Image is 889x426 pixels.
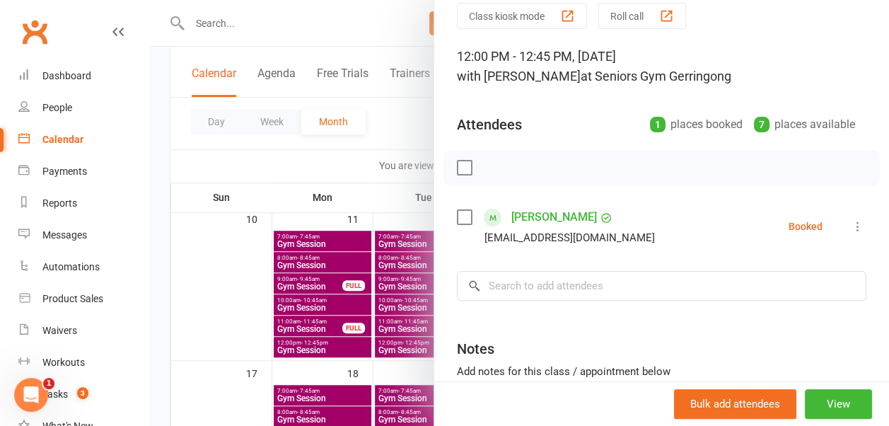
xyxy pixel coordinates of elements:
a: Waivers [18,315,149,347]
div: Reports [42,197,77,209]
div: Add notes for this class / appointment below [457,363,866,380]
div: Tasks [42,388,68,400]
input: Search to add attendees [457,271,866,301]
a: Payments [18,156,149,188]
div: 1 [650,117,666,132]
a: People [18,92,149,124]
div: Booked [789,221,823,231]
span: at Seniors Gym Gerringong [581,69,731,84]
button: Roll call [598,3,686,29]
iframe: Intercom live chat [14,378,48,412]
div: Messages [42,229,87,241]
div: 12:00 PM - 12:45 PM, [DATE] [457,47,866,86]
button: Class kiosk mode [457,3,587,29]
div: Notes [457,339,494,359]
div: places available [754,115,855,134]
div: Workouts [42,357,85,368]
div: Dashboard [42,70,91,81]
a: Reports [18,188,149,219]
a: Product Sales [18,283,149,315]
button: Bulk add attendees [674,389,796,419]
a: Clubworx [17,14,52,50]
div: Payments [42,166,87,177]
a: Tasks 3 [18,379,149,410]
div: Product Sales [42,293,103,304]
span: 3 [77,387,88,399]
a: Workouts [18,347,149,379]
div: [EMAIL_ADDRESS][DOMAIN_NAME] [484,229,655,247]
a: [PERSON_NAME] [511,206,597,229]
a: Calendar [18,124,149,156]
span: with [PERSON_NAME] [457,69,581,84]
div: places booked [650,115,743,134]
div: Attendees [457,115,522,134]
div: 7 [754,117,769,132]
button: View [805,389,872,419]
a: Automations [18,251,149,283]
a: Dashboard [18,60,149,92]
div: People [42,102,72,113]
a: Messages [18,219,149,251]
div: Automations [42,261,100,272]
span: 1 [43,378,54,389]
div: Waivers [42,325,77,336]
div: Calendar [42,134,83,145]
